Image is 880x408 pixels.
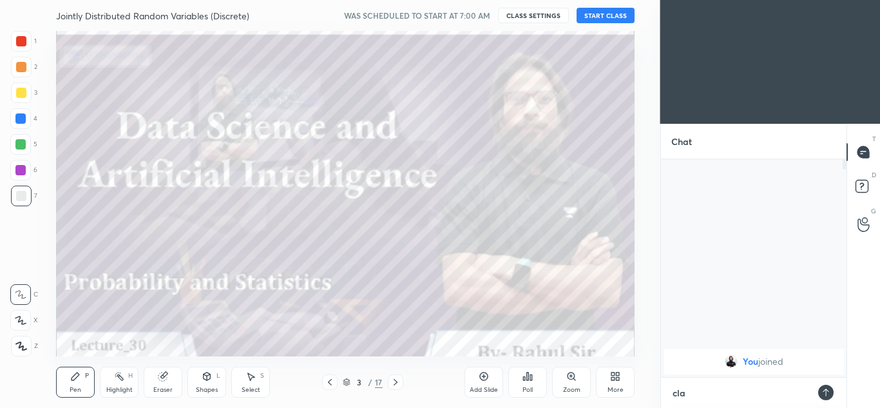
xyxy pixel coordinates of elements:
div: 3 [353,378,366,386]
div: 3 [11,83,37,103]
p: G [871,206,876,216]
div: S [260,373,264,379]
div: Zoom [563,387,580,393]
img: e00dc300a4f7444a955e410797683dbd.jpg [725,355,738,368]
div: Shapes [196,387,218,393]
div: Poll [522,387,533,393]
button: CLASS SETTINGS [498,8,569,23]
p: Chat [661,124,702,159]
div: / [368,378,372,386]
div: H [128,373,133,379]
button: START CLASS [577,8,635,23]
div: More [607,387,624,393]
div: L [216,373,220,379]
div: Highlight [106,387,133,393]
div: P [85,373,89,379]
span: joined [758,356,783,367]
div: C [10,284,38,305]
div: 1 [11,31,37,52]
div: Z [11,336,38,356]
h4: Jointly Distributed Random Variables (Discrete) [56,10,249,22]
p: D [872,170,876,180]
div: 5 [10,134,37,155]
div: 17 [375,376,383,388]
div: grid [661,346,847,377]
div: Select [242,387,260,393]
div: Add Slide [470,387,498,393]
div: 6 [10,160,37,180]
div: Pen [70,387,81,393]
div: 7 [11,186,37,206]
div: X [10,310,38,331]
textarea: cla [671,383,811,403]
h5: WAS SCHEDULED TO START AT 7:00 AM [344,10,490,21]
p: T [872,134,876,144]
div: 4 [10,108,37,129]
div: Eraser [153,387,173,393]
span: You [743,356,758,367]
div: 2 [11,57,37,77]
